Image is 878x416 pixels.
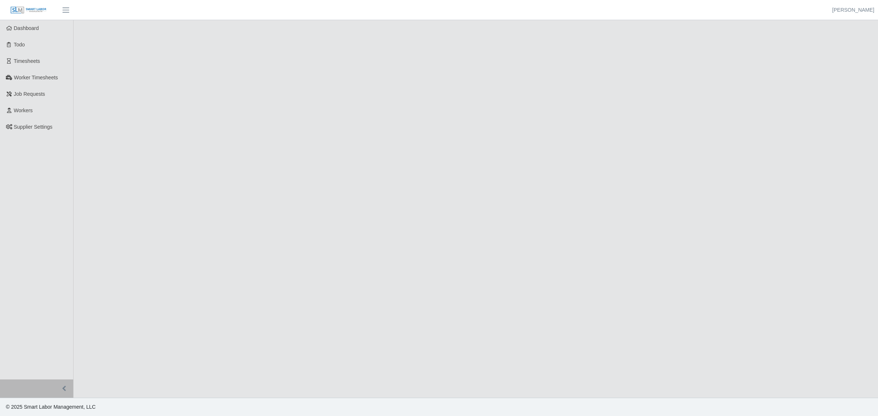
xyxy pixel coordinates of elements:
[14,42,25,48] span: Todo
[14,107,33,113] span: Workers
[14,91,45,97] span: Job Requests
[14,25,39,31] span: Dashboard
[10,6,47,14] img: SLM Logo
[14,58,40,64] span: Timesheets
[832,6,874,14] a: [PERSON_NAME]
[6,404,95,410] span: © 2025 Smart Labor Management, LLC
[14,75,58,80] span: Worker Timesheets
[14,124,53,130] span: Supplier Settings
